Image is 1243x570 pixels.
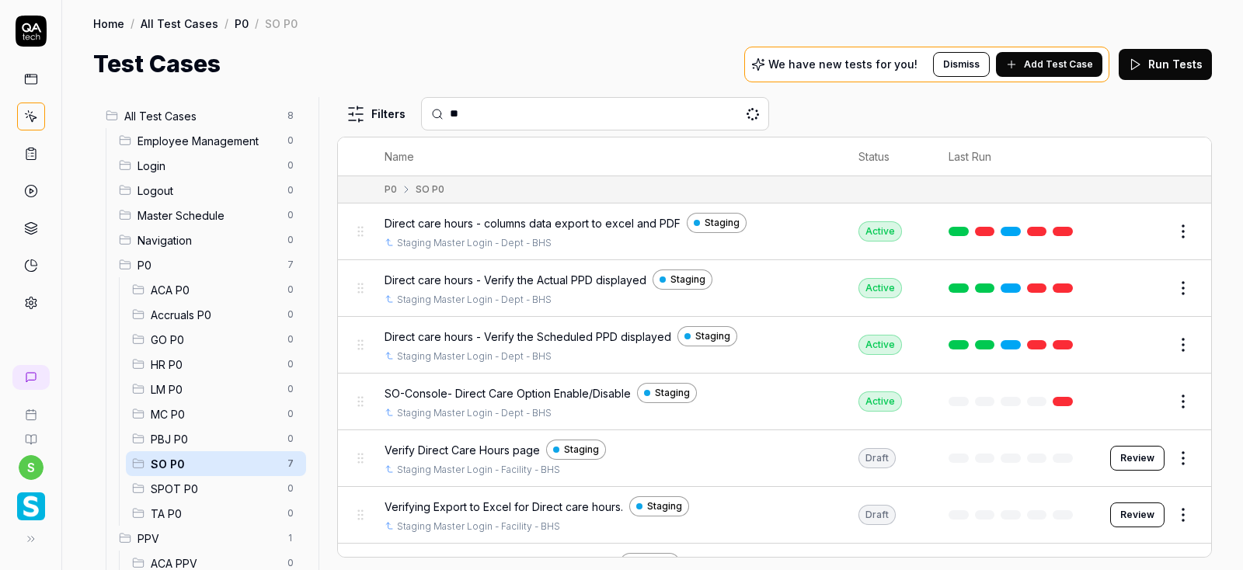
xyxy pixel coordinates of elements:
span: Staging [564,443,599,457]
a: Staging Master Login - Facility - BHS [397,463,560,477]
button: Review [1110,446,1165,471]
div: / [255,16,259,31]
div: Drag to reorderLM P00 [126,377,306,401]
span: All Test Cases [124,108,278,124]
span: Direct care hours - Verify the Scheduled PPD displayed [385,328,671,345]
button: Dismiss [933,52,990,77]
span: 0 [281,305,300,324]
div: Drag to reorderEmployee Management0 [113,128,306,153]
div: Active [858,335,902,355]
span: 0 [281,330,300,349]
a: Staging [677,326,737,346]
tr: Direct care hours - columns data export to excel and PDFStagingStaging Master Login - Dept - BHSA... [338,203,1211,260]
span: 0 [281,504,300,523]
span: 0 [281,156,300,175]
span: 1 [281,529,300,547]
button: Run Tests [1119,49,1212,80]
a: Staging [629,496,689,516]
a: Staging [687,213,747,233]
span: Staging [670,273,705,287]
span: HR P0 [151,356,278,373]
span: 7 [281,255,300,274]
div: Drag to reorderAccruals P00 [126,302,306,327]
div: Drag to reorderTA P00 [126,501,306,526]
span: TA P0 [151,506,278,522]
span: 0 [281,131,300,150]
div: Active [858,221,902,242]
span: 0 [281,429,300,448]
div: Active [858,278,902,298]
span: 8 [281,106,300,125]
span: 0 [281,479,300,498]
div: / [131,16,134,31]
div: Drag to reorderHR P00 [126,352,306,377]
span: Staging [655,386,690,400]
button: Add Test Case [996,52,1102,77]
div: Draft [858,505,896,525]
span: SO P0 [151,456,278,472]
span: Direct care hours - Verify the Actual PPD displayed [385,272,646,288]
a: Home [93,16,124,31]
span: LM P0 [151,381,278,398]
div: Active [858,391,902,412]
span: ACA P0 [151,282,278,298]
div: Drag to reorderLogout0 [113,178,306,203]
tr: Verify Direct Care Hours pageStagingStaging Master Login - Facility - BHSDraftReview [338,430,1211,487]
a: New conversation [12,365,50,390]
tr: SO-Console- Direct Care Option Enable/DisableStagingStaging Master Login - Dept - BHSActive [338,374,1211,430]
div: Drag to reorderSO P07 [126,451,306,476]
th: Status [843,137,933,176]
th: Name [369,137,844,176]
span: Login [138,158,278,174]
a: Staging Master Login - Dept - BHS [397,349,552,363]
span: SPOT P0 [151,481,278,497]
span: MC P0 [151,406,278,422]
p: We have new tests for you! [768,59,917,70]
span: Accruals P0 [151,307,278,323]
th: Last Run [933,137,1095,176]
span: Staging [638,556,673,570]
span: 0 [281,181,300,200]
button: s [19,455,44,480]
div: SO P0 [265,16,298,31]
span: P0 [138,257,278,273]
span: 0 [281,206,300,224]
span: 0 [281,231,300,249]
div: Drag to reorderP07 [113,252,306,277]
div: Drag to reorderGO P00 [126,327,306,352]
span: Verify Direct Care Hours page [385,442,540,458]
div: Drag to reorderPPV1 [113,526,306,551]
button: Smartlinx Logo [6,480,55,523]
div: Drag to reorderNavigation0 [113,228,306,252]
span: Staging [695,329,730,343]
span: 0 [281,405,300,423]
div: Drag to reorderSPOT P00 [126,476,306,501]
span: Logout [138,182,278,199]
tr: Direct care hours - Verify the Scheduled PPD displayedStagingStaging Master Login - Dept - BHSActive [338,317,1211,374]
span: SO-Console- Direct Care Option Enable/Disable [385,385,631,401]
span: Master Schedule [138,207,278,224]
div: Drag to reorderMaster Schedule0 [113,203,306,228]
div: Drag to reorderMC P00 [126,401,306,426]
div: Drag to reorderACA P00 [126,277,306,302]
a: Staging Master Login - Dept - BHS [397,236,552,250]
a: Staging [546,440,606,460]
a: Staging Master Login - Facility - BHS [397,520,560,534]
span: Direct care hours - columns data export to excel and PDF [385,215,681,231]
a: P0 [235,16,249,31]
span: PBJ P0 [151,431,278,447]
h1: Test Cases [93,47,221,82]
a: Review [1110,502,1165,527]
span: Verifying Export to Excel for Direct care hours. [385,499,623,515]
span: Navigation [138,232,278,249]
a: Staging [637,383,697,403]
a: Staging Master Login - Dept - BHS [397,293,552,307]
span: 0 [281,380,300,398]
span: Add Test Case [1024,57,1093,71]
span: 7 [281,454,300,473]
div: SO P0 [416,182,444,196]
a: Staging [653,269,712,290]
div: / [225,16,228,31]
span: Staging [647,499,682,513]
